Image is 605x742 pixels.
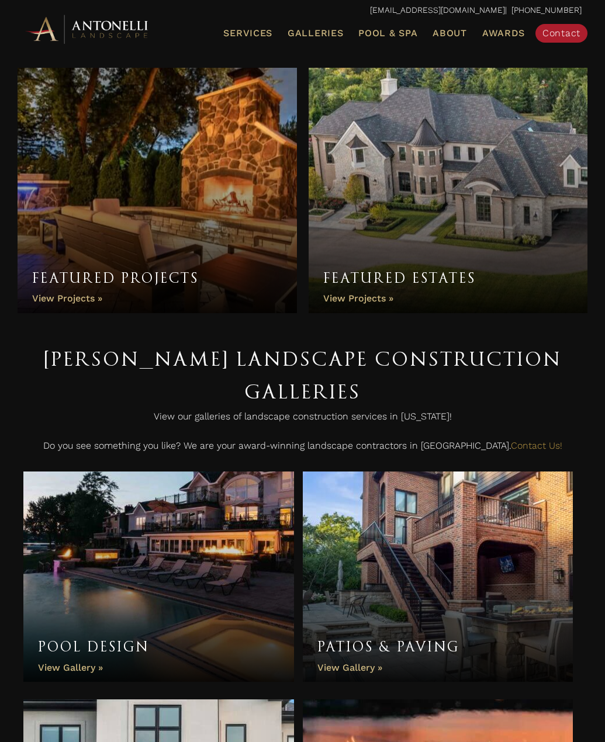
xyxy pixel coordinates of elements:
[433,29,467,38] span: About
[511,440,562,451] a: Contact Us!
[23,13,152,45] img: Antonelli Horizontal Logo
[23,3,582,18] p: | [PHONE_NUMBER]
[535,24,587,43] a: Contact
[478,26,530,41] a: Awards
[223,29,272,38] span: Services
[23,408,582,431] p: View our galleries of landscape construction services in [US_STATE]!
[219,26,277,41] a: Services
[358,27,417,39] span: Pool & Spa
[23,437,582,460] p: Do you see something you like? We are your award-winning landscape contractors in [GEOGRAPHIC_DATA].
[283,26,348,41] a: Galleries
[23,342,582,408] h1: [PERSON_NAME] Landscape Construction Galleries
[370,5,505,15] a: [EMAIL_ADDRESS][DOMAIN_NAME]
[428,26,472,41] a: About
[288,27,343,39] span: Galleries
[482,27,525,39] span: Awards
[354,26,422,41] a: Pool & Spa
[542,27,580,39] span: Contact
